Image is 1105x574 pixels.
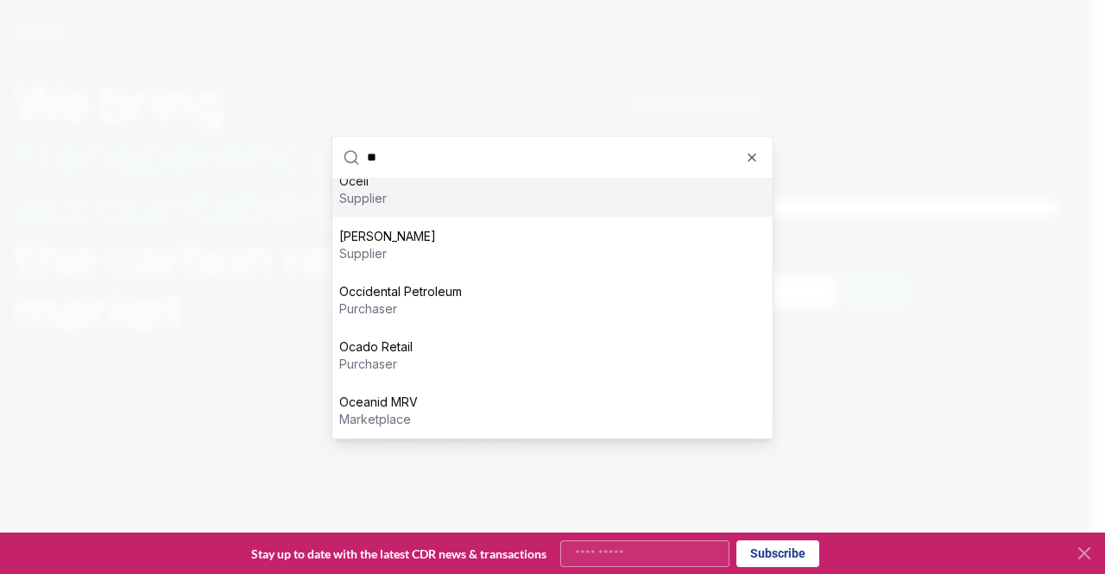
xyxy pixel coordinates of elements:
[339,355,413,372] p: purchaser
[339,300,462,317] p: purchaser
[339,282,462,300] p: Occidental Petroleum
[339,172,387,189] p: Ocell
[339,393,418,410] p: Oceanid MRV
[339,244,436,262] p: supplier
[339,189,387,206] p: supplier
[339,227,436,244] p: [PERSON_NAME]
[339,337,413,355] p: Ocado Retail
[339,410,418,427] p: marketplace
